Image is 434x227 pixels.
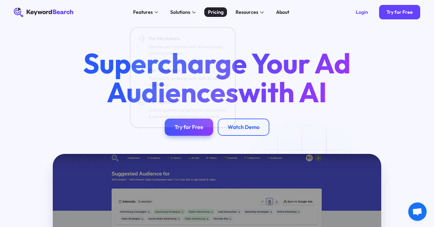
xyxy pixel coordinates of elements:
div: Try for Free [386,9,413,15]
a: Try for Free [379,5,420,20]
div: Fuel your business growth with AI-driven marketing [149,75,227,89]
span: with AI [238,74,327,110]
div: Pricing [208,9,224,16]
div: Resources [236,9,258,16]
a: For AgenciesUnlock superior targeting for your clients & generate whitelabel agency reports [134,95,232,124]
a: About [272,7,293,17]
div: Features [133,9,153,16]
div: Solutions [170,9,190,16]
div: For Businesses [149,67,227,74]
h1: Supercharge Your Ad Audiences [71,49,363,107]
a: Pricing [204,7,227,17]
div: About [276,9,289,16]
a: Open chat [408,202,427,221]
a: For BusinessesFuel your business growth with AI-driven marketing [134,63,232,92]
div: Elevate your content with AI-enhanced tools for creators [149,44,227,57]
div: Watch Demo [228,124,259,131]
div: Login [356,9,368,15]
a: Login [349,5,376,20]
a: For MarketersElevate your content with AI-enhanced tools for creators [134,31,232,61]
div: For Marketers [149,35,227,42]
nav: Solutions [130,27,236,128]
div: Unlock superior targeting for your clients & generate whitelabel agency reports [149,107,227,120]
div: For Agencies [149,98,227,106]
